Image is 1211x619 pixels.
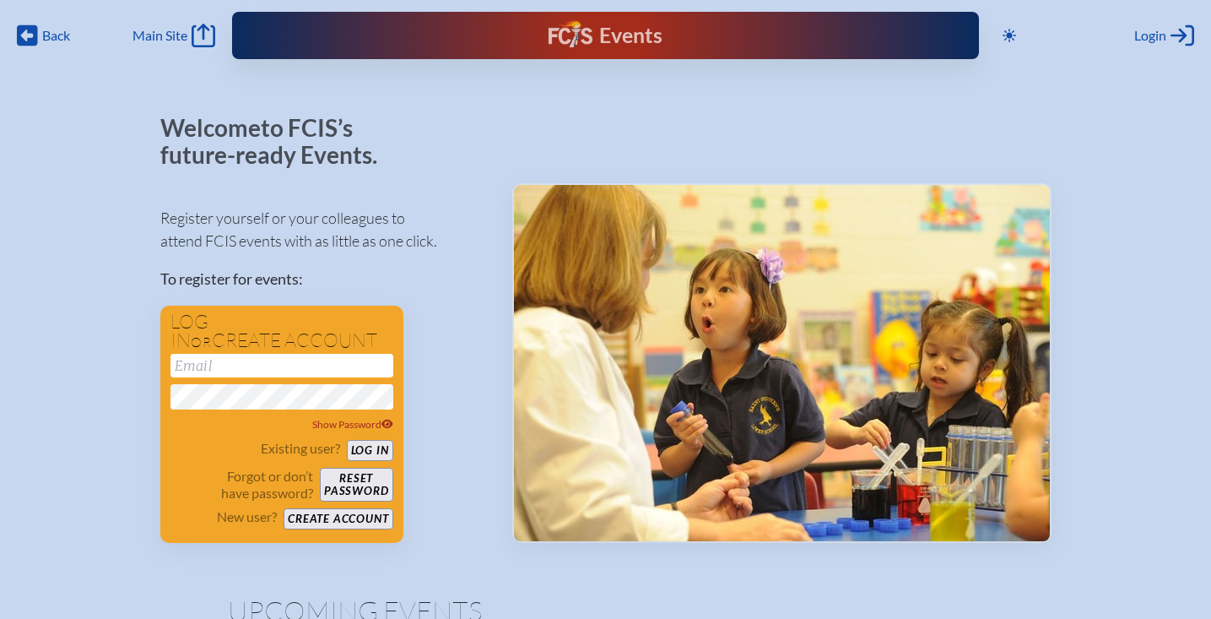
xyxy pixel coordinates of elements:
[446,20,765,51] div: FCIS Events — Future ready
[191,334,212,350] span: or
[347,440,393,461] button: Log in
[132,24,215,47] a: Main Site
[170,468,314,502] p: Forgot or don’t have password?
[170,312,393,350] h1: Log in create account
[284,508,392,529] button: Create account
[1134,27,1166,44] span: Login
[514,185,1050,541] img: Events
[160,207,485,252] p: Register yourself or your colleagues to attend FCIS events with as little as one click.
[261,440,340,457] p: Existing user?
[170,354,393,377] input: Email
[320,468,392,502] button: Resetpassword
[132,27,187,44] span: Main Site
[160,268,485,290] p: To register for events:
[160,115,397,168] p: Welcome to FCIS’s future-ready Events.
[312,418,393,431] span: Show Password
[217,508,277,525] p: New user?
[42,27,70,44] span: Back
